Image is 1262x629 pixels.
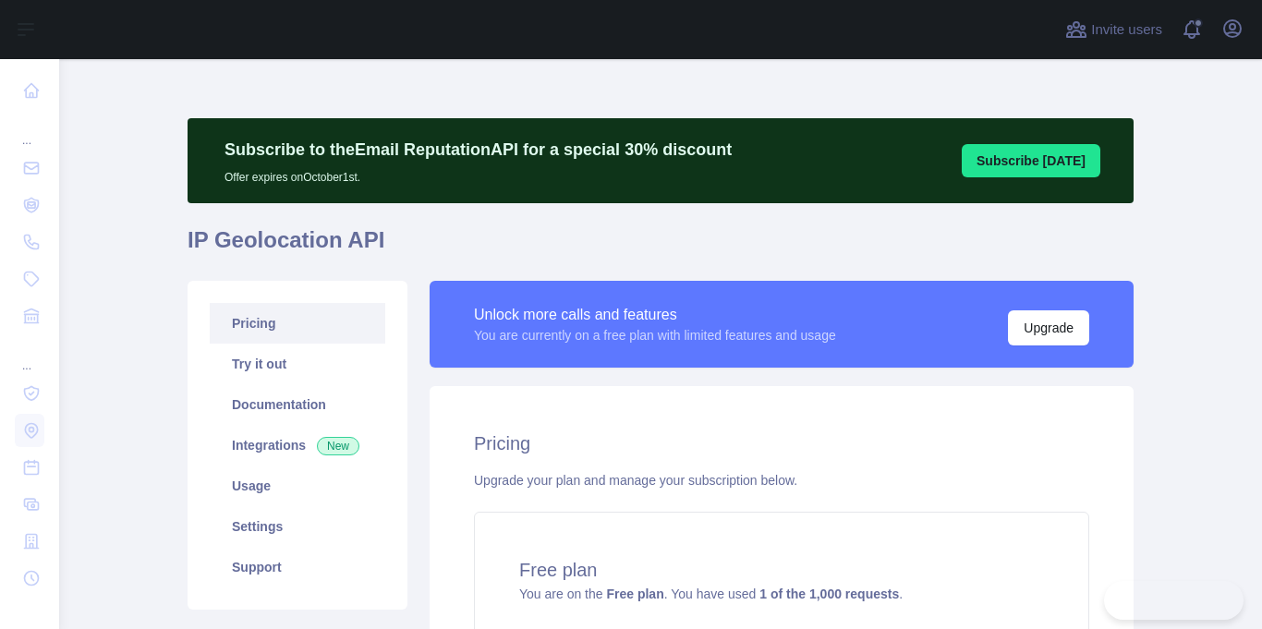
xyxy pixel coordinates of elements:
[1104,581,1244,620] iframe: Toggle Customer Support
[474,304,836,326] div: Unlock more calls and features
[210,547,385,587] a: Support
[474,430,1089,456] h2: Pricing
[210,506,385,547] a: Settings
[210,344,385,384] a: Try it out
[606,587,663,601] strong: Free plan
[474,326,836,345] div: You are currently on a free plan with limited features and usage
[519,587,903,601] span: You are on the . You have used .
[962,144,1100,177] button: Subscribe [DATE]
[210,425,385,466] a: Integrations New
[317,437,359,455] span: New
[1062,15,1166,44] button: Invite users
[210,466,385,506] a: Usage
[15,336,44,373] div: ...
[188,225,1134,270] h1: IP Geolocation API
[474,471,1089,490] div: Upgrade your plan and manage your subscription below.
[15,111,44,148] div: ...
[210,384,385,425] a: Documentation
[224,137,732,163] p: Subscribe to the Email Reputation API for a special 30 % discount
[1008,310,1089,345] button: Upgrade
[224,163,732,185] p: Offer expires on October 1st.
[519,557,1044,583] h4: Free plan
[759,587,899,601] strong: 1 of the 1,000 requests
[210,303,385,344] a: Pricing
[1091,19,1162,41] span: Invite users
